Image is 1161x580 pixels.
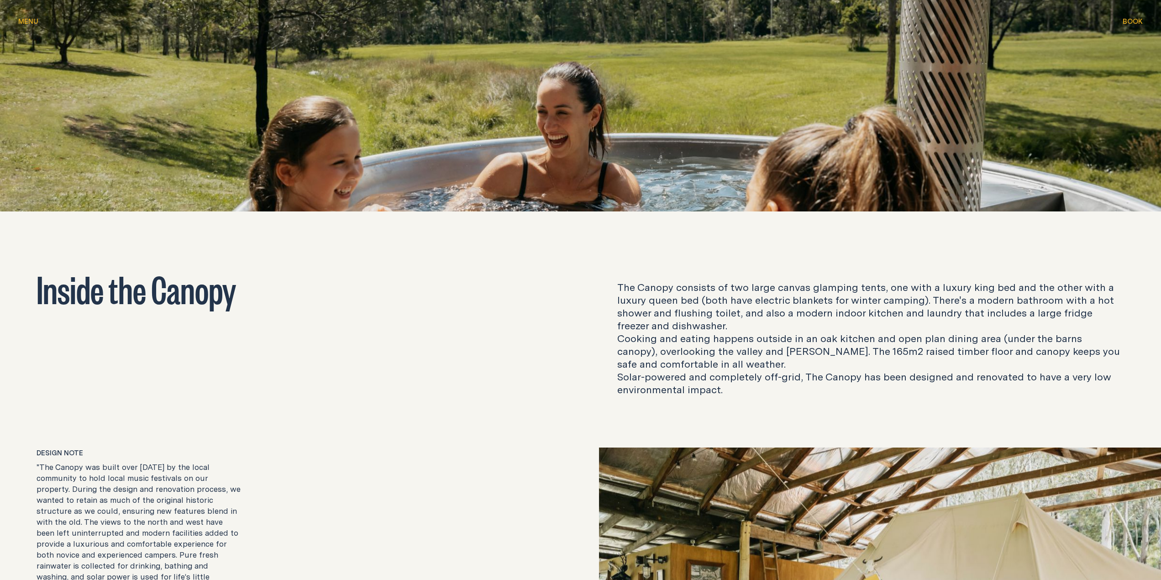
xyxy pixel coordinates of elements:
span: Menu [18,18,38,25]
p: The Canopy consists of two large canvas glamping tents, one with a luxury king bed and the other ... [617,281,1125,396]
h3: Design Note [37,447,544,458]
h2: Inside the Canopy [37,270,544,306]
button: show menu [18,16,38,27]
button: show booking tray [1123,16,1143,27]
span: Book [1123,18,1143,25]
